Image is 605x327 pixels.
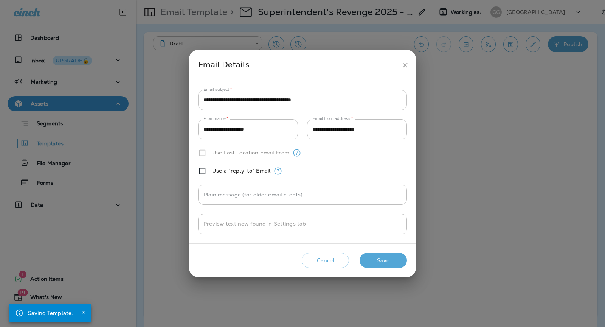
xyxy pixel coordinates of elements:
[79,308,88,317] button: Close
[360,253,407,268] button: Save
[212,168,270,174] label: Use a "reply-to" Email
[302,253,349,268] button: Cancel
[28,306,73,320] div: Saving Template.
[203,116,228,121] label: From name
[398,58,412,72] button: close
[203,87,232,92] label: Email subject
[198,58,398,72] div: Email Details
[212,149,289,156] label: Use Last Location Email From
[312,116,353,121] label: Email from address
